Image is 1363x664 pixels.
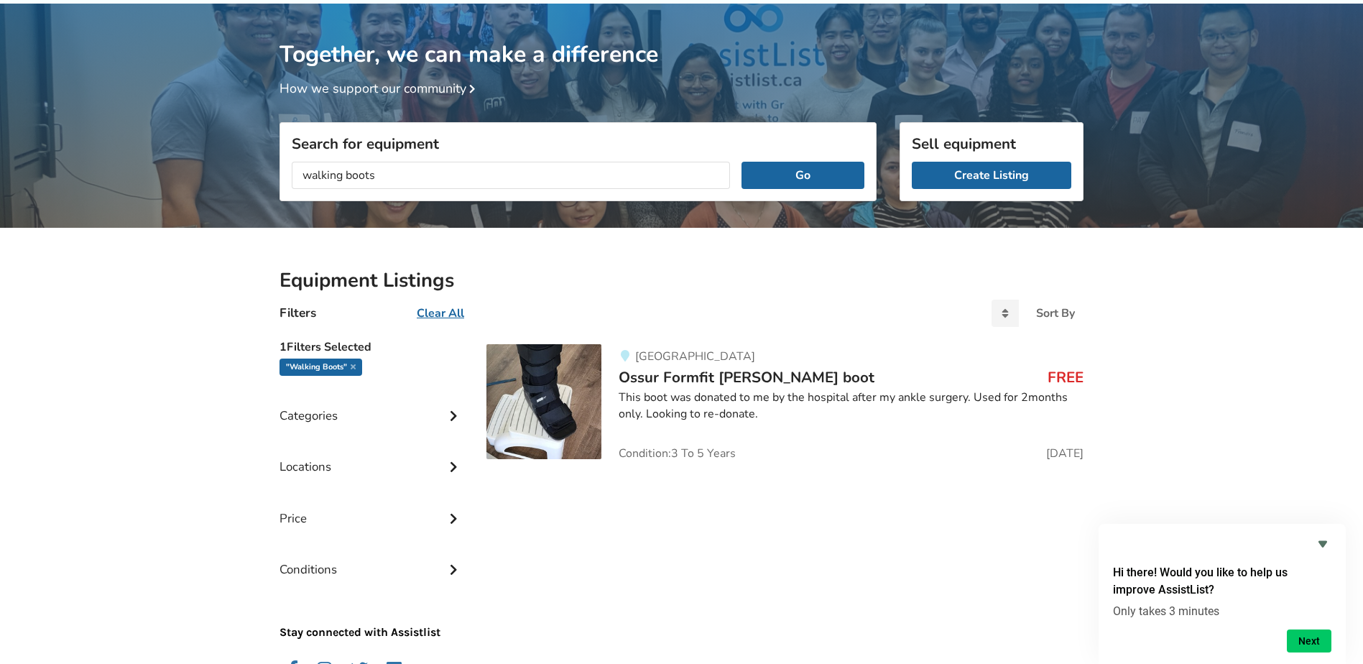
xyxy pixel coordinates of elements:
h3: Sell equipment [912,134,1071,153]
h3: FREE [1048,368,1084,387]
button: Hide survey [1314,535,1331,553]
span: Ossur Formfit [PERSON_NAME] boot [619,367,874,387]
h1: Together, we can make a difference [279,4,1084,69]
p: Only takes 3 minutes [1113,604,1331,618]
h2: Equipment Listings [279,268,1084,293]
a: mobility-ossur formfit walker boot[GEOGRAPHIC_DATA]Ossur Formfit [PERSON_NAME] bootFREEThis boot ... [486,344,1084,459]
h2: Hi there! Would you like to help us improve AssistList? [1113,564,1331,599]
h5: 1 Filters Selected [279,333,463,359]
button: Next question [1287,630,1331,653]
div: This boot was donated to me by the hospital after my ankle surgery. Used for 2months only. Lookin... [619,389,1084,423]
h4: Filters [279,305,316,321]
p: Stay connected with Assistlist [279,584,463,641]
span: [GEOGRAPHIC_DATA] [635,349,755,364]
div: Categories [279,379,463,430]
input: I am looking for... [292,162,730,189]
span: [DATE] [1046,448,1084,459]
a: Create Listing [912,162,1071,189]
a: How we support our community [279,80,481,97]
span: Condition: 3 To 5 Years [619,448,736,459]
div: Locations [279,430,463,481]
div: Hi there! Would you like to help us improve AssistList? [1113,535,1331,653]
button: Go [741,162,864,189]
h3: Search for equipment [292,134,864,153]
div: "walking boots" [279,359,362,376]
img: mobility-ossur formfit walker boot [486,344,601,459]
div: Price [279,482,463,533]
u: Clear All [417,305,464,321]
div: Conditions [279,533,463,584]
div: Sort By [1036,308,1075,319]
